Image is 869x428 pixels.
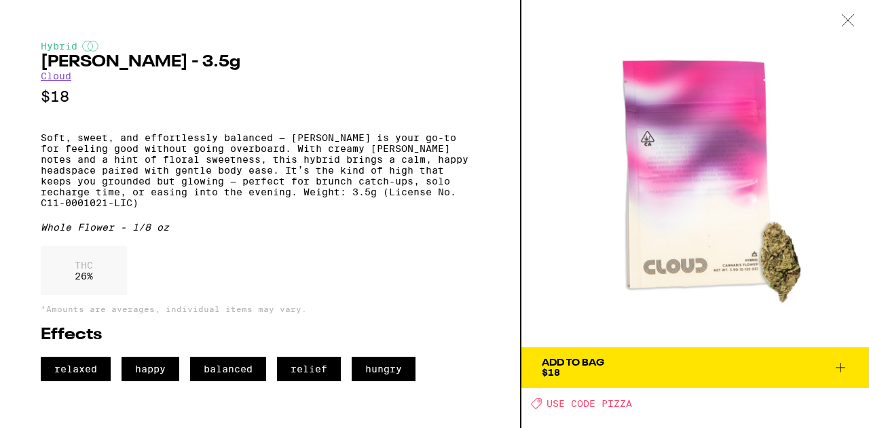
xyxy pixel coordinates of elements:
span: $18 [542,367,560,378]
img: hybridColor.svg [82,41,98,52]
span: relief [277,357,341,381]
div: Whole Flower - 1/8 oz [41,222,479,233]
h2: Effects [41,327,479,343]
p: Soft, sweet, and effortlessly balanced — [PERSON_NAME] is your go-to for feeling good without goi... [41,132,479,208]
a: Cloud [41,71,71,81]
p: THC [75,260,93,271]
button: Add To Bag$18 [521,347,869,388]
span: relaxed [41,357,111,381]
div: Hybrid [41,41,479,52]
div: 26 % [41,246,127,295]
div: Add To Bag [542,358,604,368]
span: hungry [352,357,415,381]
span: USE CODE PIZZA [547,398,632,409]
span: balanced [190,357,266,381]
p: $18 [41,88,479,105]
h2: [PERSON_NAME] - 3.5g [41,54,479,71]
span: happy [122,357,179,381]
p: *Amounts are averages, individual items may vary. [41,305,479,313]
